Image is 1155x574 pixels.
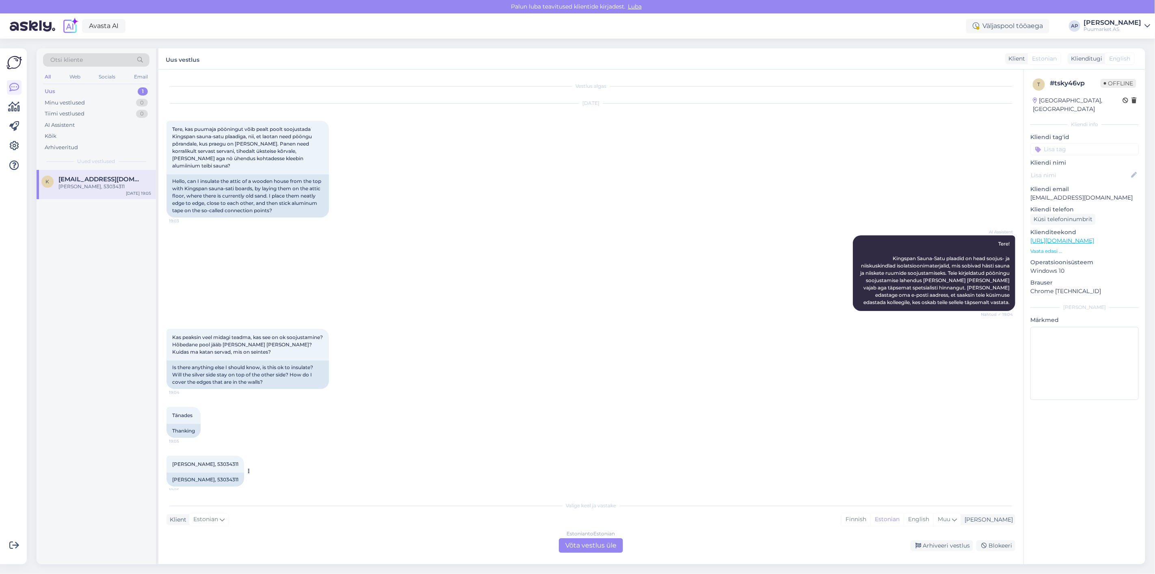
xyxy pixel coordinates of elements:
[567,530,615,537] div: Estonian to Estonian
[78,158,115,165] span: Uued vestlused
[46,178,50,185] span: k
[45,87,55,96] div: Uus
[167,473,244,487] div: [PERSON_NAME], 53034311
[1084,20,1150,33] a: [PERSON_NAME]Puumarket AS
[172,412,192,418] span: Tänades
[1101,79,1136,88] span: Offline
[1084,26,1141,33] div: Puumarket AS
[966,19,1049,33] div: Väljaspool tööaega
[625,3,644,10] span: Luba
[1050,78,1101,88] div: # tsky46vp
[6,55,22,70] img: Askly Logo
[981,311,1013,317] span: Nähtud ✓ 19:04
[62,17,79,35] img: explore-ai
[126,190,151,196] div: [DATE] 19:05
[1030,287,1139,296] p: Chrome [TECHNICAL_ID]
[559,538,623,553] div: Võta vestlus üle
[82,19,125,33] a: Avasta AI
[1030,258,1139,267] p: Operatsioonisüsteem
[1031,171,1129,180] input: Lisa nimi
[961,515,1013,524] div: [PERSON_NAME]
[169,438,199,444] span: 19:05
[167,83,1015,90] div: Vestlus algas
[1030,316,1139,324] p: Märkmed
[169,389,199,396] span: 19:04
[58,183,151,190] div: [PERSON_NAME], 53034311
[167,174,329,217] div: Hello, can I insulate the attic of a wooden house from the top with Kingspan sauna-sati boards, b...
[1068,54,1102,63] div: Klienditugi
[43,72,52,82] div: All
[938,515,950,523] span: Muu
[167,515,186,524] div: Klient
[1030,185,1139,194] p: Kliendi email
[169,487,199,493] span: 19:05
[1030,159,1139,167] p: Kliendi nimi
[45,121,75,129] div: AI Assistent
[166,53,199,64] label: Uus vestlus
[50,56,83,64] span: Otsi kliente
[97,72,117,82] div: Socials
[167,424,201,438] div: Thanking
[45,110,84,118] div: Tiimi vestlused
[904,513,933,526] div: English
[167,502,1015,509] div: Valige keel ja vastake
[45,143,78,152] div: Arhiveeritud
[132,72,149,82] div: Email
[58,176,143,183] span: kaja.vaarend@gmail.com
[136,99,148,107] div: 0
[1005,54,1025,63] div: Klient
[1030,228,1139,237] p: Klienditeekond
[136,110,148,118] div: 0
[1084,20,1141,26] div: [PERSON_NAME]
[1030,205,1139,214] p: Kliendi telefon
[1109,54,1130,63] span: English
[172,334,324,355] span: Kas peaksin veel midagi teadma, kas see on ok soojustamine? Hõbedane pool jääb [PERSON_NAME] [PER...
[911,540,973,551] div: Arhiveeri vestlus
[870,513,904,526] div: Estonian
[172,126,313,169] span: Tere, kas puumaja pööningut võib pealt poolt soojustada Kingspan sauna-satu plaadiga, nii, et lao...
[172,461,238,467] span: [PERSON_NAME], 53034311
[45,132,56,140] div: Kõik
[1033,96,1123,113] div: [GEOGRAPHIC_DATA], [GEOGRAPHIC_DATA]
[1030,248,1139,255] p: Vaata edasi ...
[167,361,329,389] div: Is there anything else I should know, is this ok to insulate? Will the silver side stay on top of...
[1030,143,1139,155] input: Lisa tag
[841,513,870,526] div: Finnish
[976,540,1015,551] div: Blokeeri
[68,72,82,82] div: Web
[1030,304,1139,311] div: [PERSON_NAME]
[860,241,1011,305] span: Tere! Kingspan Sauna-Satu plaadid on head soojus- ja niiskuskindlad isolatsioonimaterjalid, mis s...
[1069,20,1080,32] div: AP
[1030,278,1139,287] p: Brauser
[1038,81,1040,87] span: t
[982,229,1013,235] span: AI Assistent
[138,87,148,96] div: 1
[1030,133,1139,141] p: Kliendi tag'id
[1030,194,1139,202] p: [EMAIL_ADDRESS][DOMAIN_NAME]
[1030,121,1139,128] div: Kliendi info
[1030,237,1094,244] a: [URL][DOMAIN_NAME]
[193,515,218,524] span: Estonian
[1032,54,1057,63] span: Estonian
[45,99,85,107] div: Minu vestlused
[169,218,199,224] span: 19:03
[167,100,1015,107] div: [DATE]
[1030,214,1096,225] div: Küsi telefoninumbrit
[1030,267,1139,275] p: Windows 10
